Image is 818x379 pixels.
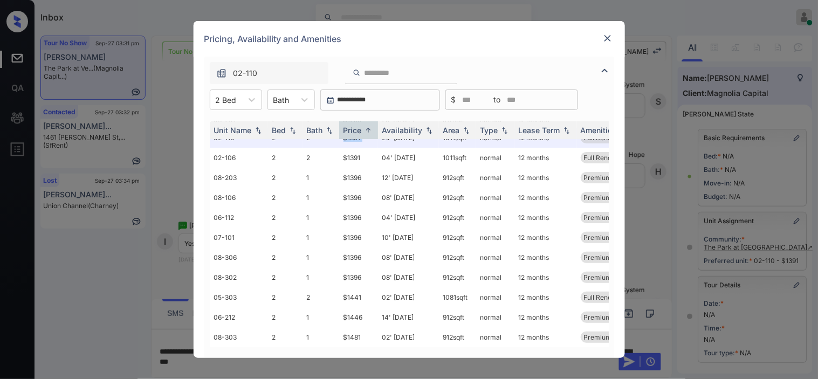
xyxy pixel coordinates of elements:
[378,287,439,307] td: 02' [DATE]
[439,307,476,327] td: 912 sqft
[378,188,439,208] td: 08' [DATE]
[216,68,227,79] img: icon-zuma
[439,228,476,247] td: 912 sqft
[439,327,476,347] td: 912 sqft
[214,126,252,135] div: Unit Name
[378,267,439,287] td: 08' [DATE]
[339,267,378,287] td: $1396
[584,293,636,301] span: Full Renovation...
[439,148,476,168] td: 1011 sqft
[476,327,514,347] td: normal
[339,168,378,188] td: $1396
[339,228,378,247] td: $1396
[476,168,514,188] td: normal
[324,127,335,134] img: sorting
[303,148,339,168] td: 2
[339,188,378,208] td: $1396
[303,228,339,247] td: 1
[268,327,303,347] td: 2
[378,208,439,228] td: 04' [DATE]
[584,213,645,222] span: Premium Package...
[378,327,439,347] td: 02' [DATE]
[268,208,303,228] td: 2
[561,127,572,134] img: sorting
[584,194,645,202] span: Premium Package...
[439,287,476,307] td: 1081 sqft
[210,287,268,307] td: 05-303
[378,168,439,188] td: 12' [DATE]
[519,126,560,135] div: Lease Term
[476,307,514,327] td: normal
[268,168,303,188] td: 2
[514,208,576,228] td: 12 months
[476,148,514,168] td: normal
[210,267,268,287] td: 08-302
[584,154,636,162] span: Full Renovation...
[353,68,361,78] img: icon-zuma
[303,247,339,267] td: 1
[584,273,645,281] span: Premium Package...
[287,127,298,134] img: sorting
[210,327,268,347] td: 08-303
[210,247,268,267] td: 08-306
[584,233,645,242] span: Premium Package...
[514,327,576,347] td: 12 months
[439,188,476,208] td: 912 sqft
[268,307,303,327] td: 2
[439,247,476,267] td: 912 sqft
[514,148,576,168] td: 12 months
[210,228,268,247] td: 07-101
[210,168,268,188] td: 08-203
[339,307,378,327] td: $1446
[451,94,456,106] span: $
[599,64,611,77] img: icon-zuma
[210,188,268,208] td: 08-106
[378,307,439,327] td: 14' [DATE]
[339,208,378,228] td: $1396
[514,267,576,287] td: 12 months
[303,188,339,208] td: 1
[233,67,258,79] span: 02-110
[378,148,439,168] td: 04' [DATE]
[602,33,613,44] img: close
[268,188,303,208] td: 2
[303,287,339,307] td: 2
[268,247,303,267] td: 2
[339,148,378,168] td: $1391
[378,247,439,267] td: 08' [DATE]
[514,188,576,208] td: 12 months
[476,228,514,247] td: normal
[378,228,439,247] td: 10' [DATE]
[476,247,514,267] td: normal
[303,327,339,347] td: 1
[303,267,339,287] td: 1
[584,333,645,341] span: Premium Package...
[303,168,339,188] td: 1
[514,287,576,307] td: 12 months
[439,267,476,287] td: 912 sqft
[514,307,576,327] td: 12 months
[339,327,378,347] td: $1481
[303,208,339,228] td: 1
[584,253,645,261] span: Premium Package...
[476,267,514,287] td: normal
[514,247,576,267] td: 12 months
[584,174,645,182] span: Premium Package...
[268,148,303,168] td: 2
[476,188,514,208] td: normal
[581,126,617,135] div: Amenities
[584,313,645,321] span: Premium Package...
[268,228,303,247] td: 2
[514,168,576,188] td: 12 months
[476,287,514,307] td: normal
[494,94,501,106] span: to
[461,127,472,134] img: sorting
[253,127,264,134] img: sorting
[343,126,362,135] div: Price
[268,267,303,287] td: 2
[303,307,339,327] td: 1
[339,247,378,267] td: $1396
[339,287,378,307] td: $1441
[307,126,323,135] div: Bath
[194,21,625,57] div: Pricing, Availability and Amenities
